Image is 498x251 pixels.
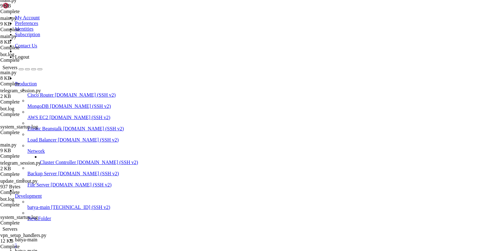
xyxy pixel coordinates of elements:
div: 9 KB [0,3,62,9]
div: 9 KB [0,21,62,27]
x-row: *** System restart required *** [2,101,417,106]
span: system_startup.log [0,124,38,129]
div: (21, 39) [58,205,60,210]
span: main.py [187,158,204,163]
div: 8 KB [0,75,62,81]
div: 9 KB [0,148,62,153]
x-row: root@hiplet-33900:~# screen -r vpnbot1 [2,111,417,117]
div: Complete [0,244,62,249]
x-row: root@hiplet-33900:~# screen -r vpnbot1 [2,174,417,179]
div: Complete [0,9,62,14]
x-row: System load: 0.02 Processes: 225 [2,2,417,8]
div: Complete [0,202,62,208]
x-row: root 2959364 0.2 0.6 532648 152036 pts/11 Sl+ 08:38 0:11 python3 [2,127,417,132]
div: 8 KB [0,39,62,45]
div: 2 KB [0,166,62,171]
span: main.py [0,16,16,21]
div: Complete [0,99,62,105]
span: bot.log [0,52,14,57]
span: bot.log [0,106,14,111]
x-row: root@hiplet-33900:~# kill -USR2 2959364 [2,137,417,142]
x-row: [detached from 2788619.vpnbot1] [2,179,417,184]
x-row: [URL][DOMAIN_NAME] [2,44,417,49]
x-row: Learn more about enabling ESM Apps service at [URL][DOMAIN_NAME] [2,85,417,91]
div: Complete [0,130,62,135]
x-row: Usage of /: 3.3% of 231.44GB Users logged in: 1 [2,8,417,13]
span: system_startup.log [0,215,38,220]
x-row: root 2963874 4.2 0.6 401012 151440 pts/11 Sl+ 10:18 0:07 python3 [2,189,417,195]
span: vpn_setup_handlers.py [0,233,46,238]
x-row: To see these additional updates run: apt list --upgradable [2,70,417,75]
div: Complete [0,171,62,177]
div: Complete [0,27,62,32]
span: main.py [0,16,62,27]
x-row: root 2963001 3.1 0.6 402332 151812 pts/11 Sl+ 10:09 0:08 python3 [2,158,417,163]
div: 12 KB [0,238,62,244]
x-row: root 2963234 0.0 0.0 7080 2176 pts/0 S+ 10:13 0:00 grep --color=auto [2,163,417,168]
x-row: 50 updates can be applied immediately. [2,65,417,70]
span: telegram_session.py [0,160,41,166]
span: main.py [0,70,16,75]
div: Complete [0,81,62,87]
div: Complete [0,112,62,117]
span: main.py [212,163,229,168]
span: bot.log [0,196,14,202]
span: main.py [0,34,16,39]
span: main.py [212,194,229,199]
x-row: [detached from 2788619.vpnbot1] [2,148,417,153]
span: main.py [187,127,204,132]
x-row: just raised the bar for easy, resilient and secure K8s cluster deployment. [2,34,417,39]
x-row: Expanded Security Maintenance for Applications is not enabled. [2,54,417,60]
x-row: root@hiplet-33900:~# ps aux | grep main.py [2,153,417,158]
x-row: Memory usage: 5% IPv4 address for ens3: [TECHNICAL_ID] [2,13,417,18]
x-row: root@hiplet-33900:~# kill -USR2 2963001 [2,168,417,174]
span: telegram_session.py [0,88,62,99]
span: main.py [0,142,62,153]
x-row: root@hiplet-33900:~# ps aux | grep main.py [2,184,417,189]
x-row: root@hiplet-33900:~# screen -r vpnbot1 [2,142,417,148]
div: Complete [0,220,62,226]
div: 2 KB [0,94,62,99]
x-row: Last login: [DATE] from [TECHNICAL_ID] [2,106,417,112]
span: main.py [0,142,16,147]
div: Complete [0,45,62,51]
span: main.py [0,70,62,81]
x-row: * Strictly confined Kubernetes makes edge and IoT secure. Learn how MicroK8s [2,28,417,34]
div: 937 Bytes [0,184,62,190]
div: Complete [0,57,62,63]
x-row: root 2961992 0.0 0.0 7080 2176 pts/0 S+ 09:55 0:00 grep --color=auto [2,132,417,138]
x-row: [detached from 2788619.vpnbot1] [2,117,417,122]
x-row: 1 additional security update can be applied with ESM Apps. [2,80,417,85]
x-row: root@hiplet-33900:~# kill -USR2 2963874 [2,200,417,205]
span: telegram_session.py [0,88,41,93]
span: main.py [187,189,204,194]
x-row: Swap usage: 0% [2,18,417,23]
span: update_timeout.py [0,178,62,190]
div: Complete [0,153,62,159]
span: telegram_session.py [0,160,62,171]
span: main.py [212,132,229,137]
span: update_timeout.py [0,178,38,184]
x-row: root 2963959 0.0 0.0 7080 2176 pts/0 S+ 10:20 0:00 grep --color=auto [2,194,417,200]
x-row: root@hiplet-33900:~# [2,205,417,210]
span: main.py [0,34,62,45]
div: Complete [0,190,62,195]
x-row: root@hiplet-33900:~# ps aux | grep main.py [2,122,417,127]
span: vpn_setup_handlers.py [0,233,62,244]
